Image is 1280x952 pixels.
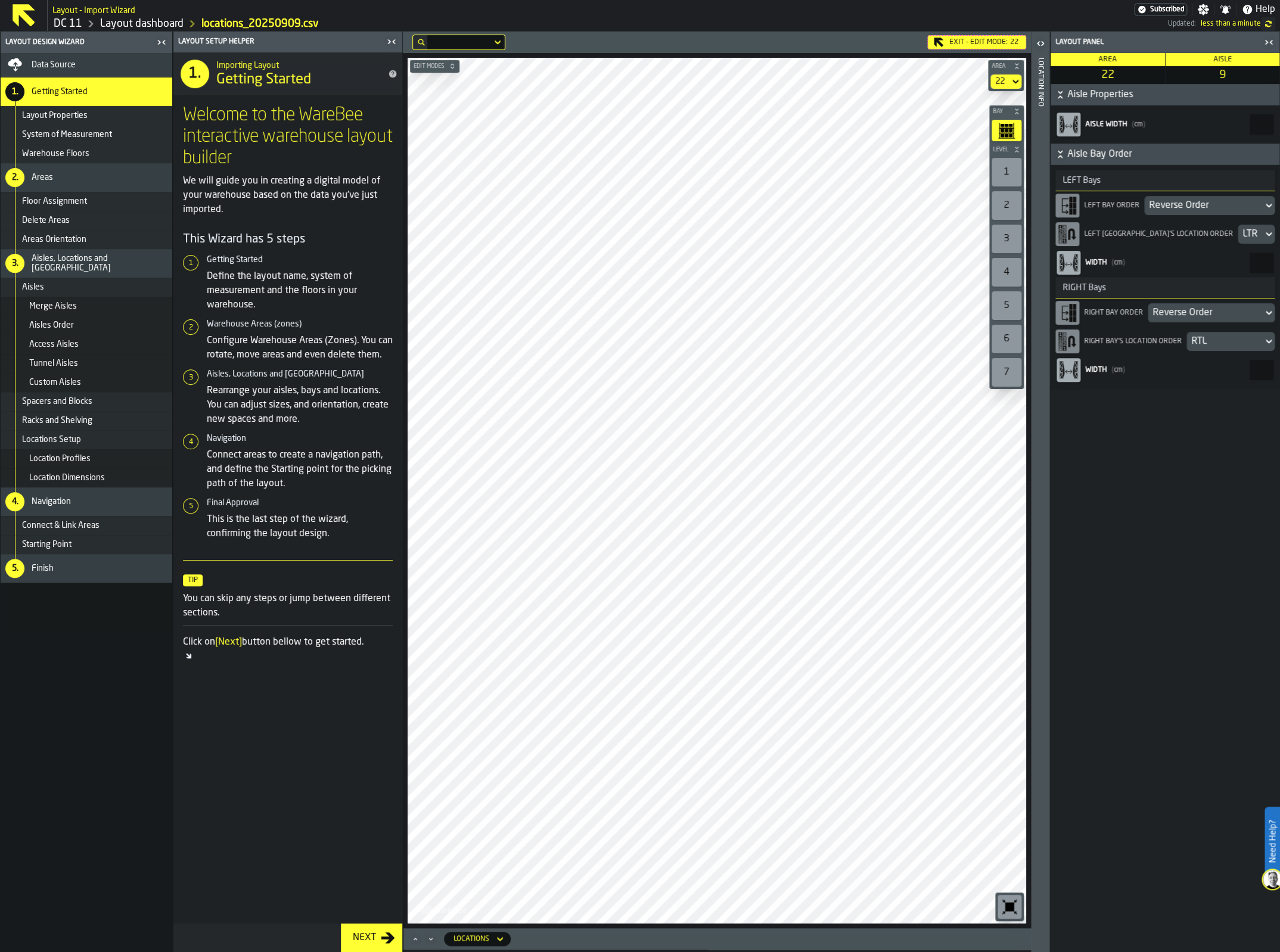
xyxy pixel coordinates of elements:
[181,60,209,88] div: 1.
[1098,56,1117,63] span: Area
[1,449,172,468] li: menu Location Profiles
[995,77,1005,86] div: DropdownMenuValue-22
[1055,298,1275,327] div: RIGHT Bay OrderDropdownMenuValue-1
[1,211,172,230] li: menu Delete Areas
[22,216,70,225] span: Delete Areas
[424,933,438,945] button: Minimize
[444,932,511,946] div: DropdownMenuValue-locations
[22,149,89,158] span: Warehouse Floors
[410,60,459,72] button: button-
[411,63,446,70] span: Edit Modes
[1,373,172,392] li: menu Custom Aisles
[989,155,1024,189] div: button-toolbar-undefined
[1168,69,1278,82] span: 9
[1132,121,1134,128] span: (
[207,384,393,427] p: Rearrange your aisles, bays and locations. You can adjust sizes, and orientation, create new spac...
[22,130,112,139] span: System of Measurement
[207,334,393,362] p: Configure Warehouse Areas (Zones). You can rotate, move areas and even delete them.
[1036,55,1045,949] div: Location Info
[989,117,1024,144] div: button-toolbar-undefined
[989,144,1024,155] button: button-
[989,222,1024,256] div: button-toolbar-undefined
[1213,56,1232,63] span: Aisle
[1010,38,1018,46] span: 22
[22,397,92,406] span: Spacers and Blocks
[1,77,172,106] li: menu Getting Started
[990,108,1011,115] span: Bay
[1,125,172,144] li: menu System of Measurement
[22,416,92,425] span: Racks and Shelving
[32,87,88,97] span: Getting Started
[1260,35,1277,49] label: button-toggle-Close me
[989,322,1024,356] div: button-toolbar-undefined
[207,269,393,312] p: Define the layout name, system of measurement and the floors in your warehouse.
[1214,4,1236,15] label: button-toggle-Notifications
[992,291,1021,320] div: 5
[1111,366,1125,374] span: cm
[992,325,1021,353] div: 6
[992,258,1021,287] div: 4
[201,17,319,30] a: link-to-/wh/i/2e91095d-d0fa-471d-87cf-b9f7f81665fc/import/layout/6107c593-6667-4dfe-ba8f-3e4c0220...
[1,278,172,297] li: menu Aisles
[1,230,172,249] li: menu Areas Orientation
[29,454,91,463] span: Location Profiles
[22,540,72,549] span: Starting Point
[1236,2,1280,17] label: button-toggle-Help
[207,512,393,541] p: This is the last step of the wizard, confirming the layout design.
[183,231,393,248] h4: This Wizard has 5 steps
[1,487,172,516] li: menu Navigation
[32,564,54,573] span: Finish
[32,254,167,273] span: Aisles, Locations and [GEOGRAPHIC_DATA]
[992,158,1021,186] div: 1
[29,378,81,387] span: Custom Aisles
[1201,20,1261,28] span: 9/9/2025, 8:39:53 AM
[1,430,172,449] li: menu Locations Setup
[989,289,1024,322] div: button-toolbar-undefined
[207,434,393,443] h6: Navigation
[989,189,1024,222] div: button-toolbar-undefined
[348,931,381,945] div: Next
[1051,84,1279,105] button: button-
[989,105,1024,117] button: button-
[989,356,1024,389] div: button-toolbar-undefined
[207,498,393,508] h6: Final Approval
[1031,32,1049,952] header: Location Info
[5,492,24,511] div: 4.
[1055,356,1275,384] label: react-aria103587123-:rbl:
[1053,38,1260,46] div: Layout panel
[3,38,153,46] div: Layout Design Wizard
[1053,69,1163,82] span: 22
[1055,191,1275,220] div: LEFT Bay OrderDropdownMenuValue-1
[1134,3,1187,16] div: Menu Subscription
[32,497,71,506] span: Navigation
[183,592,393,620] p: You can skip any steps or jump between different sections.
[992,191,1021,220] div: 2
[1134,3,1187,16] a: link-to-/wh/i/2e91095d-d0fa-471d-87cf-b9f7f81665fc/settings/billing
[1192,4,1214,15] label: button-toggle-Settings
[32,60,76,70] span: Data Source
[1085,259,1107,266] span: Width
[1051,32,1279,53] header: Layout panel
[1067,147,1277,161] span: Aisle Bay Order
[215,637,242,647] span: [Next]
[341,923,402,952] button: button-Next
[173,52,402,95] div: title-Getting Started
[1,144,172,163] li: menu Warehouse Floors
[1085,121,1127,128] span: Aisle width
[1,335,172,354] li: menu Access Aisles
[22,435,81,444] span: Locations Setup
[1067,88,1277,102] span: Aisle Properties
[1250,360,1273,380] input: react-aria103587123-:rbl: react-aria103587123-:rbl:
[22,521,100,530] span: Connect & Link Areas
[1082,230,1235,238] div: LEFT [GEOGRAPHIC_DATA]'s location order
[29,301,77,311] span: Merge Aisles
[1,392,172,411] li: menu Spacers and Blocks
[1168,20,1196,28] span: Updated:
[1152,306,1258,320] div: DropdownMenuValue-1
[383,35,400,49] label: button-toggle-Close me
[1055,327,1275,356] div: RIGHT Bay's location orderDropdownMenuValue-RTL
[1123,366,1125,374] span: )
[418,39,425,46] div: hide filter
[52,17,610,31] nav: Breadcrumb
[22,197,87,206] span: Floor Assignment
